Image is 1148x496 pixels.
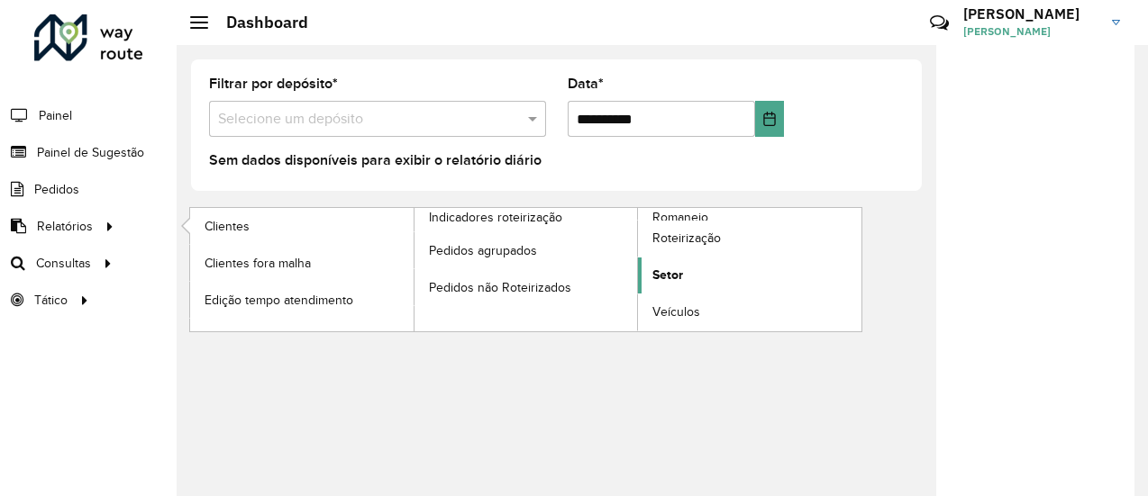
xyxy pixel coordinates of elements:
[429,208,562,227] span: Indicadores roteirização
[963,5,1098,23] h3: [PERSON_NAME]
[652,302,700,321] span: Veículos
[34,291,68,310] span: Tático
[715,5,903,54] div: Críticas? Dúvidas? Elogios? Sugestões? Entre em contato conosco!
[652,229,721,248] span: Roteirização
[209,73,338,95] label: Filtrar por depósito
[415,232,638,268] a: Pedidos agrupados
[37,143,144,162] span: Painel de Sugestão
[205,217,250,236] span: Clientes
[638,294,861,330] a: Veículos
[37,217,93,236] span: Relatórios
[652,266,683,284] span: Setor
[920,4,959,42] a: Contato Rápido
[209,149,542,171] label: Sem dados disponíveis para exibir o relatório diário
[190,282,414,318] a: Edição tempo atendimento
[429,278,571,297] span: Pedidos não Roteirizados
[205,291,353,310] span: Edição tempo atendimento
[429,241,537,260] span: Pedidos agrupados
[415,208,862,331] a: Romaneio
[652,208,708,227] span: Romaneio
[190,208,414,244] a: Clientes
[39,106,72,125] span: Painel
[190,208,638,331] a: Indicadores roteirização
[415,269,638,305] a: Pedidos não Roteirizados
[34,180,79,199] span: Pedidos
[36,254,91,273] span: Consultas
[205,254,311,273] span: Clientes fora malha
[963,23,1098,40] span: [PERSON_NAME]
[568,73,604,95] label: Data
[208,13,308,32] h2: Dashboard
[638,257,861,293] a: Setor
[190,245,414,281] a: Clientes fora malha
[755,101,784,137] button: Choose Date
[638,221,861,257] a: Roteirização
